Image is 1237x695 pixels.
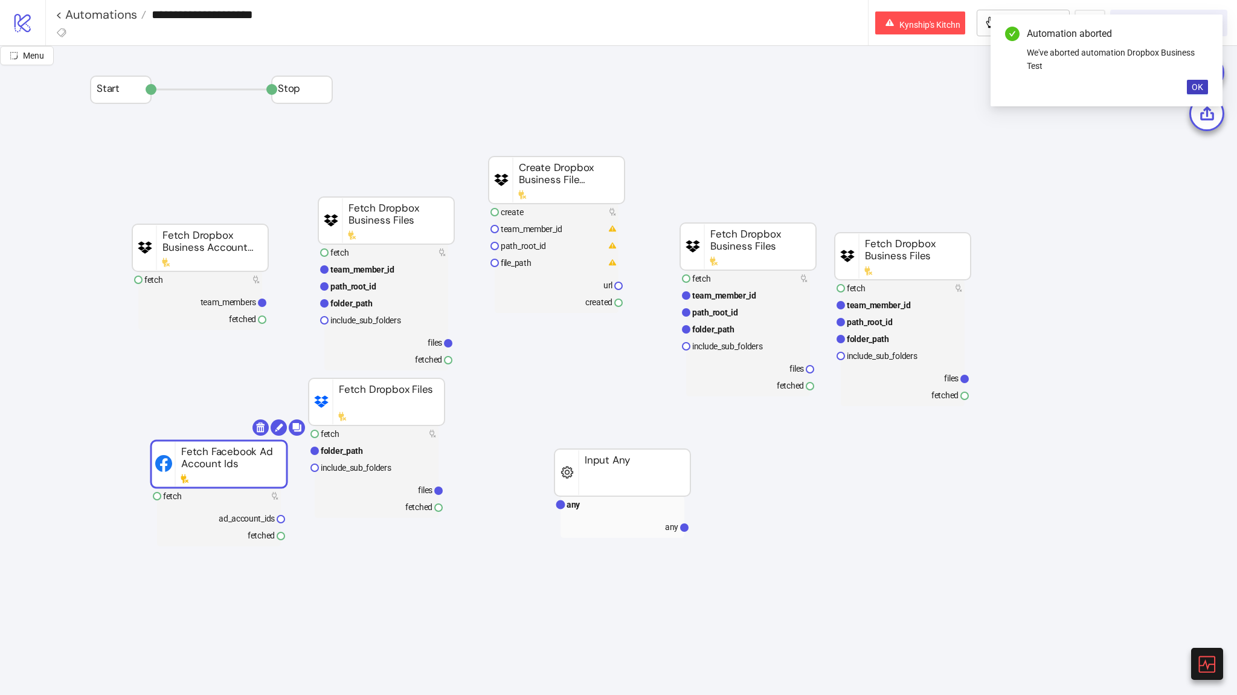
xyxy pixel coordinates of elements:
[321,463,391,473] text: include_sub_folders
[1075,10,1105,36] button: ...
[567,500,580,509] text: any
[501,241,545,251] text: path_root_id
[418,485,432,495] text: files
[1187,80,1208,94] button: OK
[1005,27,1020,41] span: check-circle
[1027,27,1208,41] div: Automation aborted
[23,51,44,60] span: Menu
[692,308,738,317] text: path_root_id
[847,334,889,344] text: folder_path
[501,207,524,217] text: create
[428,338,442,347] text: files
[692,291,756,300] text: team_member_id
[1027,46,1208,73] div: We've aborted automation Dropbox Business Test
[144,275,163,285] text: fetch
[692,325,734,334] text: folder_path
[321,446,363,456] text: folder_path
[201,297,257,307] text: team_members
[321,429,339,439] text: fetch
[847,351,917,361] text: include_sub_folders
[10,51,18,60] span: radius-bottomright
[330,315,401,325] text: include_sub_folders
[163,491,182,501] text: fetch
[330,248,349,257] text: fetch
[219,514,275,523] text: ad_account_ids
[603,280,612,290] text: url
[847,283,866,293] text: fetch
[501,224,562,234] text: team_member_id
[1192,82,1203,92] span: OK
[665,522,678,532] text: any
[847,300,911,310] text: team_member_id
[330,299,373,308] text: folder_path
[977,10,1070,36] button: To Widgets
[330,265,394,274] text: team_member_id
[899,20,960,30] span: Kynship's Kitchn
[847,317,893,327] text: path_root_id
[1110,10,1227,36] button: Run Automation
[330,282,376,291] text: path_root_id
[789,364,804,373] text: files
[692,341,763,351] text: include_sub_folders
[692,274,711,283] text: fetch
[56,8,146,21] a: < Automations
[944,373,959,383] text: files
[501,258,531,268] text: file_path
